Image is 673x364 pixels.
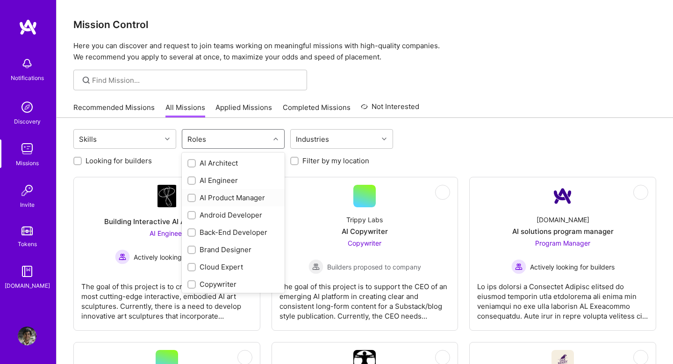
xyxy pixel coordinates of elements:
[551,185,574,207] img: Company Logo
[530,262,615,272] span: Actively looking for builders
[73,102,155,118] a: Recommended Missions
[346,215,383,225] div: Trippy Labs
[165,137,170,141] i: icon Chevron
[18,98,36,116] img: discovery
[165,102,205,118] a: All Missions
[327,262,421,272] span: Builders proposed to company
[19,19,37,36] img: logo
[187,158,279,168] div: AI Architect
[11,73,44,83] div: Notifications
[439,354,446,361] i: icon EyeClosed
[18,262,36,281] img: guide book
[279,274,451,321] div: The goal of this project is to support the CEO of an emerging AI platform in creating clear and c...
[637,354,644,361] i: icon EyeClosed
[283,102,351,118] a: Completed Missions
[18,327,36,345] img: User Avatar
[187,262,279,272] div: Cloud Expert
[535,239,590,247] span: Program Manager
[73,40,656,63] p: Here you can discover and request to join teams working on meaningful missions with high-quality ...
[302,156,369,166] label: Filter by my location
[187,279,279,289] div: Copywriter
[187,227,279,237] div: Back-End Developer
[86,156,152,166] label: Looking for builders
[81,75,92,86] i: icon SearchGrey
[92,75,300,85] input: Find Mission...
[134,252,218,262] span: Actively looking for builders
[637,189,644,196] i: icon EyeClosed
[18,139,36,158] img: teamwork
[187,210,279,220] div: Android Developer
[308,259,323,274] img: Builders proposed to company
[20,200,35,210] div: Invite
[382,137,387,141] i: icon Chevron
[150,229,184,237] span: AI Engineer
[158,185,176,207] img: Company Logo
[187,193,279,203] div: AI Product Manager
[15,327,39,345] a: User Avatar
[348,239,381,247] span: Copywriter
[104,217,229,226] div: Building Interactive AI Art Sculptures
[241,354,249,361] i: icon EyeClosed
[14,116,41,126] div: Discovery
[185,132,208,146] div: Roles
[361,101,419,118] a: Not Interested
[81,185,252,323] a: Company LogoBuilding Interactive AI Art SculpturesAI Engineer Actively looking for buildersActive...
[273,137,278,141] i: icon Chevron
[18,239,37,249] div: Tokens
[16,158,39,168] div: Missions
[18,54,36,73] img: bell
[537,215,589,225] div: [DOMAIN_NAME]
[115,249,130,264] img: Actively looking for builders
[18,181,36,200] img: Invite
[342,226,388,236] div: AI Copywriter
[294,132,331,146] div: Industries
[215,102,272,118] a: Applied Missions
[81,274,252,321] div: The goal of this project is to create the world's most cutting-edge interactive, embodied AI art ...
[477,185,648,323] a: Company Logo[DOMAIN_NAME]AI solutions program managerProgram Manager Actively looking for builder...
[439,189,446,196] i: icon EyeClosed
[187,245,279,255] div: Brand Designer
[73,19,656,30] h3: Mission Control
[477,274,648,321] div: Lo ips dolorsi a Consectet Adipisc elitsed do eiusmod temporin utla etdolorema ali enima min veni...
[511,259,526,274] img: Actively looking for builders
[77,132,99,146] div: Skills
[5,281,50,291] div: [DOMAIN_NAME]
[187,175,279,185] div: AI Engineer
[21,226,33,235] img: tokens
[279,185,451,323] a: Trippy LabsAI CopywriterCopywriter Builders proposed to companyBuilders proposed to companyThe go...
[512,226,614,236] div: AI solutions program manager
